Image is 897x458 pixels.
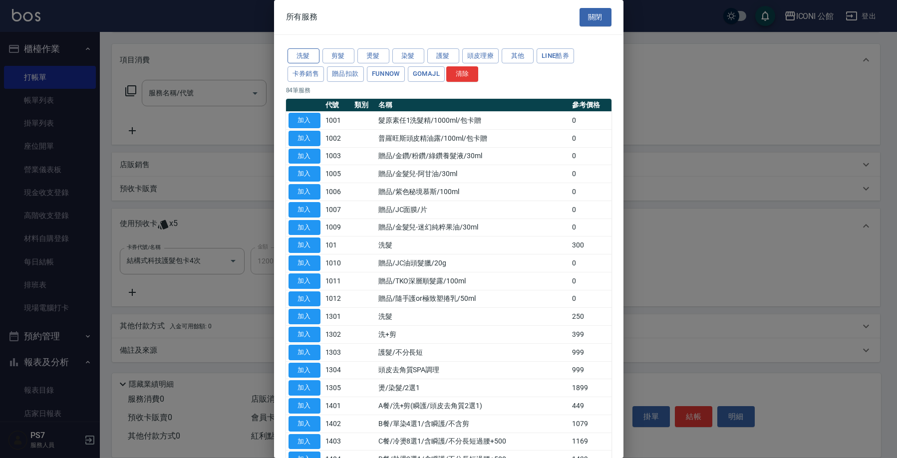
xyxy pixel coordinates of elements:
button: 燙髮 [357,48,389,64]
td: 0 [570,165,611,183]
button: 加入 [289,166,320,182]
td: 0 [570,183,611,201]
button: 加入 [289,291,320,307]
button: 加入 [289,237,320,253]
th: 代號 [323,99,352,112]
td: 贈品/JC油頭髮臘/20g [376,254,570,272]
td: 頭皮去角質SPA調理 [376,361,570,379]
td: 1305 [323,379,352,397]
td: 0 [570,290,611,308]
td: 250 [570,308,611,326]
td: 1007 [323,201,352,219]
span: 所有服務 [286,12,318,22]
td: 1304 [323,361,352,379]
button: 卡券銷售 [288,66,324,82]
td: 1899 [570,379,611,397]
td: 洗髮 [376,236,570,254]
button: 其他 [502,48,534,64]
td: 999 [570,343,611,361]
button: LINE酷券 [537,48,574,64]
td: 1169 [570,433,611,451]
button: 加入 [289,273,320,289]
td: 1009 [323,219,352,236]
button: 剪髮 [322,48,354,64]
td: 0 [570,219,611,236]
td: 贈品/金髮兒-迷幻純粹果油/30ml [376,219,570,236]
td: 1303 [323,343,352,361]
button: 清除 [446,66,478,82]
td: 洗髮 [376,308,570,326]
td: 0 [570,112,611,130]
button: 加入 [289,255,320,271]
td: 1403 [323,433,352,451]
td: 1011 [323,272,352,290]
td: 1402 [323,415,352,433]
p: 84 筆服務 [286,86,611,95]
td: C餐/冷燙8選1/含瞬護/不分長短過腰+500 [376,433,570,451]
td: 999 [570,361,611,379]
td: 1006 [323,183,352,201]
button: 染髮 [392,48,424,64]
td: 101 [323,236,352,254]
td: 0 [570,254,611,272]
th: 名稱 [376,99,570,112]
button: FUNNOW [367,66,405,82]
td: 1301 [323,308,352,326]
td: 0 [570,129,611,147]
button: 加入 [289,327,320,342]
button: GOMAJL [408,66,445,82]
td: 449 [570,397,611,415]
button: 頭皮理療 [462,48,499,64]
td: 300 [570,236,611,254]
td: 贈品/隨手護or極致塑捲乳/50ml [376,290,570,308]
td: B餐/單染4選1/含瞬護/不含剪 [376,415,570,433]
td: 0 [570,147,611,165]
td: 燙/染髮/2選1 [376,379,570,397]
td: 1010 [323,254,352,272]
td: 贈品/TKO深層順髮露/100ml [376,272,570,290]
td: A餐/洗+剪(瞬護/頭皮去角質2選1) [376,397,570,415]
button: 加入 [289,202,320,218]
button: 加入 [289,434,320,450]
button: 加入 [289,309,320,324]
td: 1401 [323,397,352,415]
button: 加入 [289,363,320,378]
button: 洗髮 [288,48,319,64]
button: 護髮 [427,48,459,64]
td: 1003 [323,147,352,165]
td: 1005 [323,165,352,183]
button: 加入 [289,184,320,200]
td: 護髮/不分長短 [376,343,570,361]
td: 贈品/JC面膜/片 [376,201,570,219]
button: 加入 [289,345,320,360]
td: 1002 [323,129,352,147]
td: 普羅旺斯頭皮精油露/100ml/包卡贈 [376,129,570,147]
td: 0 [570,201,611,219]
td: 贈品/金髮兒-阿甘油/30ml [376,165,570,183]
td: 1001 [323,112,352,130]
button: 贈品扣款 [327,66,364,82]
td: 1302 [323,326,352,344]
th: 類別 [352,99,376,112]
td: 0 [570,272,611,290]
td: 贈品/金鑽/粉鑽/綠鑽養髮液/30ml [376,147,570,165]
button: 加入 [289,113,320,128]
td: 贈品/紫色秘境慕斯/100ml [376,183,570,201]
button: 加入 [289,416,320,432]
button: 加入 [289,398,320,414]
button: 加入 [289,380,320,396]
th: 參考價格 [570,99,611,112]
td: 洗+剪 [376,326,570,344]
td: 1012 [323,290,352,308]
button: 加入 [289,149,320,164]
td: 1079 [570,415,611,433]
button: 加入 [289,220,320,235]
button: 加入 [289,131,320,146]
td: 髮原素任1洗髮精/1000ml/包卡贈 [376,112,570,130]
td: 399 [570,326,611,344]
button: 關閉 [580,8,611,26]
